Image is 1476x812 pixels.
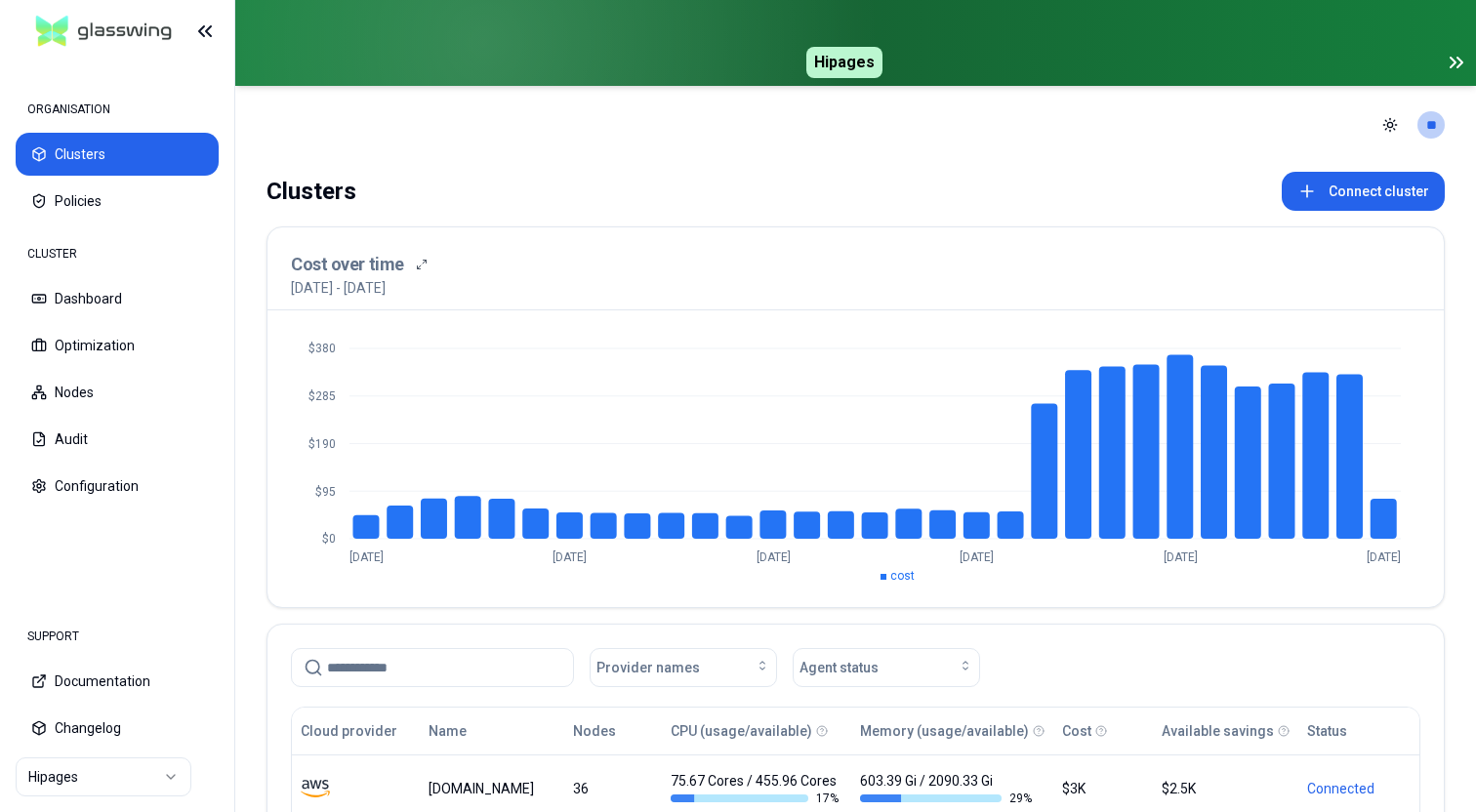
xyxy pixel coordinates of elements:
[315,485,336,499] tspan: $95
[890,569,915,583] span: cost
[1367,550,1401,564] tspan: [DATE]
[429,779,553,798] div: luke.kubernetes.hipagesgroup.com.au
[16,617,219,656] div: SUPPORT
[301,711,397,751] button: Cloud provider
[806,47,882,78] span: Hipages
[671,711,812,751] button: CPU (usage/available)
[308,342,336,355] tspan: $380
[16,465,219,507] button: Configuration
[553,550,587,564] tspan: [DATE]
[291,278,386,298] p: [DATE] - [DATE]
[1282,172,1445,211] button: Connect cluster
[308,437,336,451] tspan: $190
[349,550,384,564] tspan: [DATE]
[860,711,1029,751] button: Memory (usage/available)
[308,389,336,403] tspan: $285
[16,180,219,223] button: Policies
[291,251,404,278] h3: Cost over time
[1162,711,1274,751] button: Available savings
[573,779,653,798] div: 36
[1164,550,1198,564] tspan: [DATE]
[322,532,336,546] tspan: $0
[596,658,700,677] span: Provider names
[266,172,356,211] div: Clusters
[671,771,842,806] div: 75.67 Cores / 455.96 Cores
[16,133,219,176] button: Clusters
[16,660,219,703] button: Documentation
[1307,779,1411,798] div: Connected
[429,711,467,751] button: Name
[1307,721,1347,741] div: Status
[799,658,879,677] span: Agent status
[757,550,791,564] tspan: [DATE]
[16,418,219,461] button: Audit
[1062,779,1143,798] div: $3K
[16,277,219,320] button: Dashboard
[16,324,219,367] button: Optimization
[16,371,219,414] button: Nodes
[671,791,842,806] div: 17 %
[1062,711,1091,751] button: Cost
[28,9,180,55] img: GlassWing
[860,771,1032,806] div: 603.39 Gi / 2090.33 Gi
[960,550,994,564] tspan: [DATE]
[16,707,219,750] button: Changelog
[573,711,616,751] button: Nodes
[793,648,980,687] button: Agent status
[1162,779,1290,798] div: $2.5K
[16,234,219,273] div: CLUSTER
[301,774,330,803] img: aws
[590,648,777,687] button: Provider names
[860,791,1032,806] div: 29 %
[16,90,219,129] div: ORGANISATION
